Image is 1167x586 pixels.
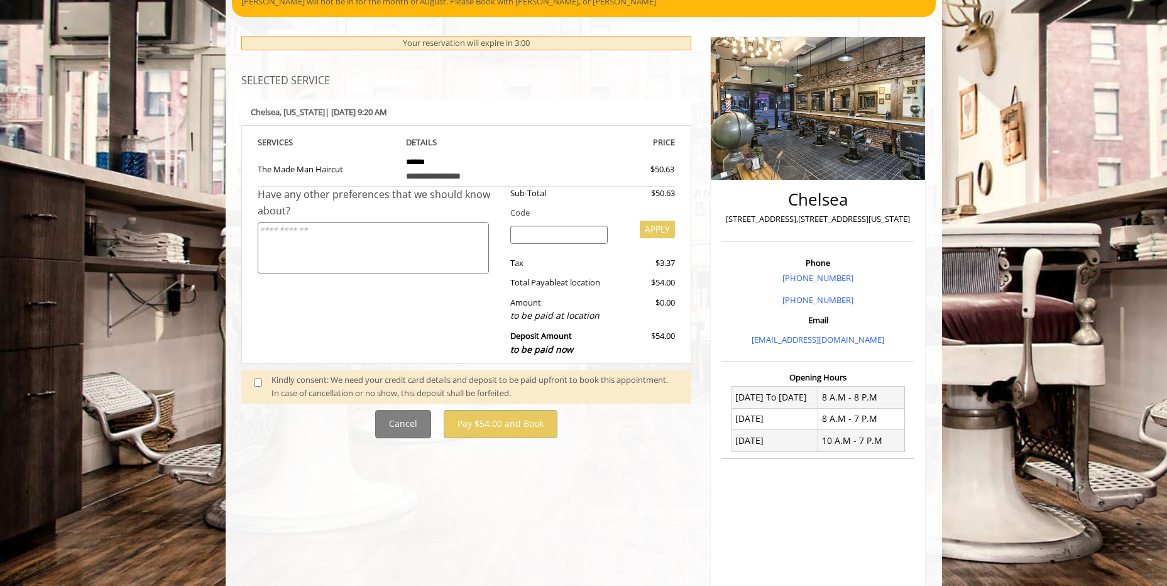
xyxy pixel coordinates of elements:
[501,257,617,270] div: Tax
[501,206,675,219] div: Code
[501,296,617,323] div: Amount
[731,408,818,429] td: [DATE]
[725,258,911,267] h3: Phone
[241,36,692,50] div: Your reservation will expire in 3:00
[725,191,911,209] h2: Chelsea
[375,410,431,438] button: Cancel
[617,296,675,323] div: $0.00
[288,136,293,148] span: S
[818,430,905,451] td: 10 A.M - 7 P.M
[617,187,675,200] div: $50.63
[444,410,557,438] button: Pay $54.00 and Book
[251,106,387,118] b: Chelsea | [DATE] 9:20 AM
[561,277,600,288] span: at location
[397,135,536,150] th: DETAILS
[258,187,501,219] div: Have any other preferences that we should know about?
[536,135,676,150] th: PRICE
[731,387,818,408] td: [DATE] To [DATE]
[818,387,905,408] td: 8 A.M - 8 P.M
[782,272,853,284] a: [PHONE_NUMBER]
[280,106,325,118] span: , [US_STATE]
[782,294,853,306] a: [PHONE_NUMBER]
[725,316,911,324] h3: Email
[721,373,914,382] h3: Opening Hours
[752,334,884,345] a: [EMAIL_ADDRESS][DOMAIN_NAME]
[725,213,911,226] p: [STREET_ADDRESS],[STREET_ADDRESS][US_STATE]
[605,163,674,176] div: $50.63
[617,329,675,357] div: $54.00
[510,330,573,355] b: Deposit Amount
[818,408,905,429] td: 8 A.M - 7 P.M
[617,276,675,289] div: $54.00
[617,257,675,270] div: $3.37
[241,75,692,87] h3: SELECTED SERVICE
[510,343,573,355] span: to be paid now
[510,309,608,323] div: to be paid at location
[258,135,397,150] th: SERVICE
[258,150,397,187] td: The Made Man Haircut
[501,276,617,289] div: Total Payable
[501,187,617,200] div: Sub-Total
[731,430,818,451] td: [DATE]
[271,373,679,400] div: Kindly consent: We need your credit card details and deposit to be paid upfront to book this appo...
[640,221,675,238] button: APPLY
